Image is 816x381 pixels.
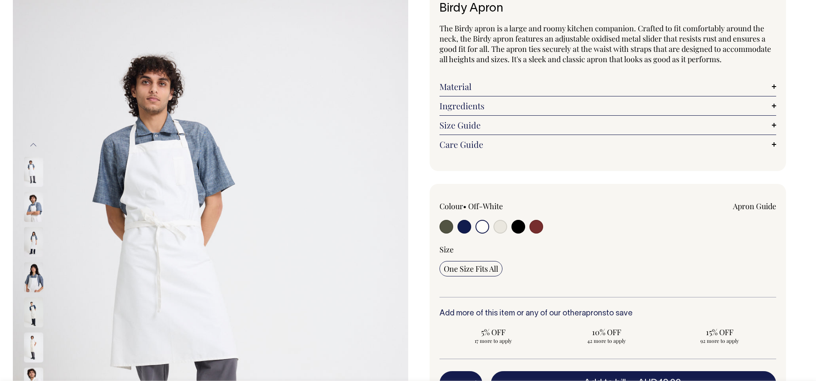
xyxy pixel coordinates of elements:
[24,297,43,327] img: natural
[557,327,656,337] span: 10% OFF
[439,120,777,130] a: Size Guide
[27,135,40,154] button: Previous
[670,337,769,344] span: 92 more to apply
[439,244,777,255] div: Size
[582,310,606,317] a: aprons
[444,337,543,344] span: 17 more to apply
[439,23,771,64] span: The Birdy apron is a large and roomy kitchen companion. Crafted to fit comfortably around the nec...
[439,101,777,111] a: Ingredients
[444,264,498,274] span: One Size Fits All
[439,81,777,92] a: Material
[468,201,503,211] label: Off-White
[670,327,769,337] span: 15% OFF
[666,324,774,347] input: 15% OFF 92 more to apply
[463,201,466,211] span: •
[439,261,502,276] input: One Size Fits All
[553,324,661,347] input: 10% OFF 42 more to apply
[439,2,777,15] h1: Birdy Apron
[439,139,777,150] a: Care Guide
[24,157,43,187] img: off-white
[24,262,43,292] img: off-white
[733,201,776,211] a: Apron Guide
[557,337,656,344] span: 42 more to apply
[444,327,543,337] span: 5% OFF
[24,192,43,222] img: off-white
[24,227,43,257] img: off-white
[24,333,43,363] img: natural
[439,201,574,211] div: Colour
[439,309,777,318] h6: Add more of this item or any of our other to save
[439,324,547,347] input: 5% OFF 17 more to apply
